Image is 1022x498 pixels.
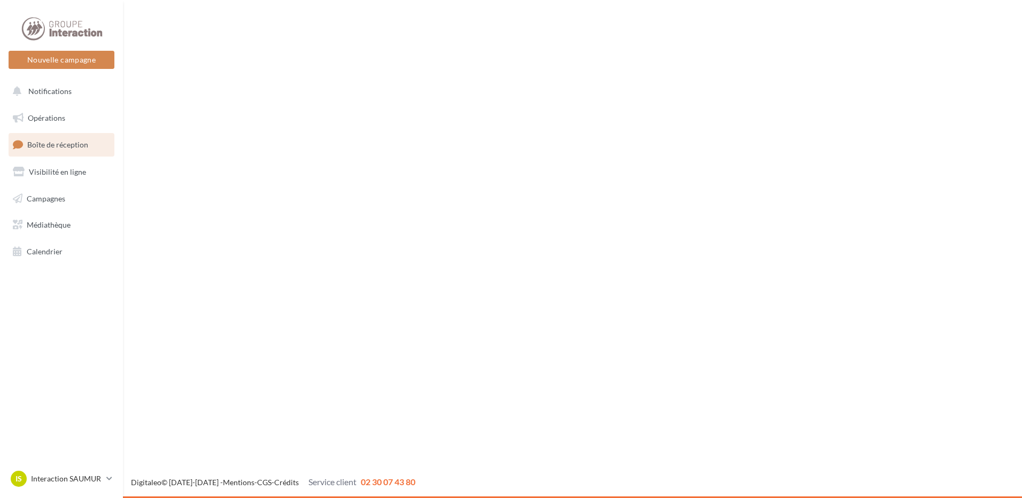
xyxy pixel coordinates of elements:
a: IS Interaction SAUMUR [9,469,114,489]
a: Calendrier [6,240,117,263]
button: Notifications [6,80,112,103]
span: Visibilité en ligne [29,167,86,176]
span: 02 30 07 43 80 [361,477,415,487]
a: Boîte de réception [6,133,117,156]
a: CGS [257,478,272,487]
span: Service client [308,477,357,487]
a: Médiathèque [6,214,117,236]
a: Digitaleo [131,478,161,487]
span: Campagnes [27,193,65,203]
span: Notifications [28,87,72,96]
button: Nouvelle campagne [9,51,114,69]
span: Médiathèque [27,220,71,229]
span: Calendrier [27,247,63,256]
span: Opérations [28,113,65,122]
a: Visibilité en ligne [6,161,117,183]
span: © [DATE]-[DATE] - - - [131,478,415,487]
a: Opérations [6,107,117,129]
span: Boîte de réception [27,140,88,149]
a: Campagnes [6,188,117,210]
a: Crédits [274,478,299,487]
a: Mentions [223,478,254,487]
span: IS [16,473,22,484]
p: Interaction SAUMUR [31,473,102,484]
